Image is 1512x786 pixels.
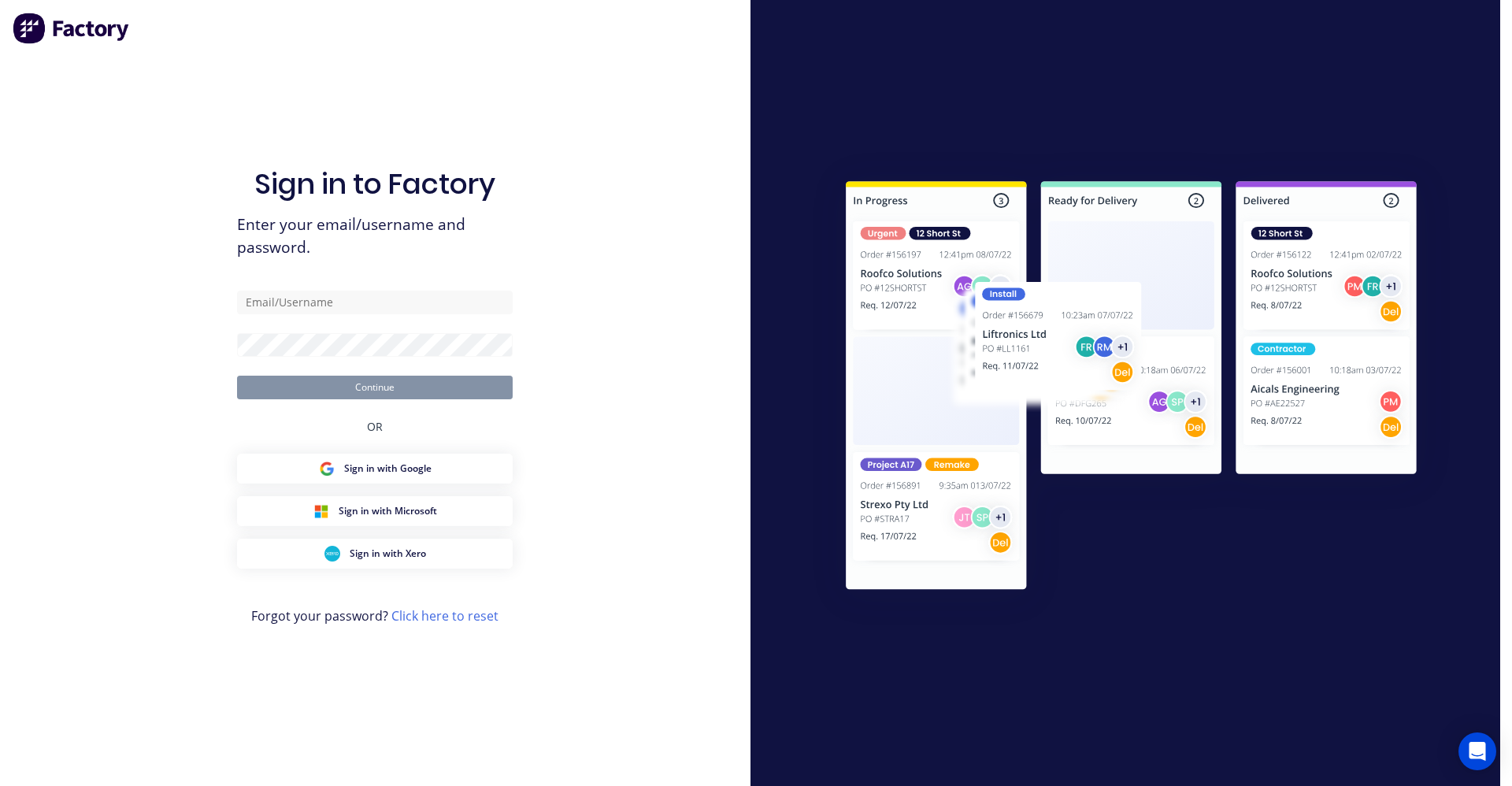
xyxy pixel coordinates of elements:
[237,376,513,399] button: Continue
[13,13,131,44] img: Factory
[237,291,513,314] input: Email/Username
[367,399,383,454] div: OR
[254,167,495,201] h1: Sign in to Factory
[313,503,329,519] img: Microsoft Sign in
[251,606,498,625] span: Forgot your password?
[811,150,1451,627] img: Sign in
[237,539,513,569] button: Xero Sign inSign in with Xero
[237,213,513,259] span: Enter your email/username and password.
[1458,732,1496,770] div: Open Intercom Messenger
[344,462,432,476] span: Sign in with Google
[319,461,335,476] img: Google Sign in
[237,496,513,526] button: Microsoft Sign inSign in with Microsoft
[324,546,340,562] img: Xero Sign in
[237,454,513,484] button: Google Sign inSign in with Google
[339,504,437,518] span: Sign in with Microsoft
[350,547,426,561] span: Sign in with Xero
[391,607,498,625] a: Click here to reset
